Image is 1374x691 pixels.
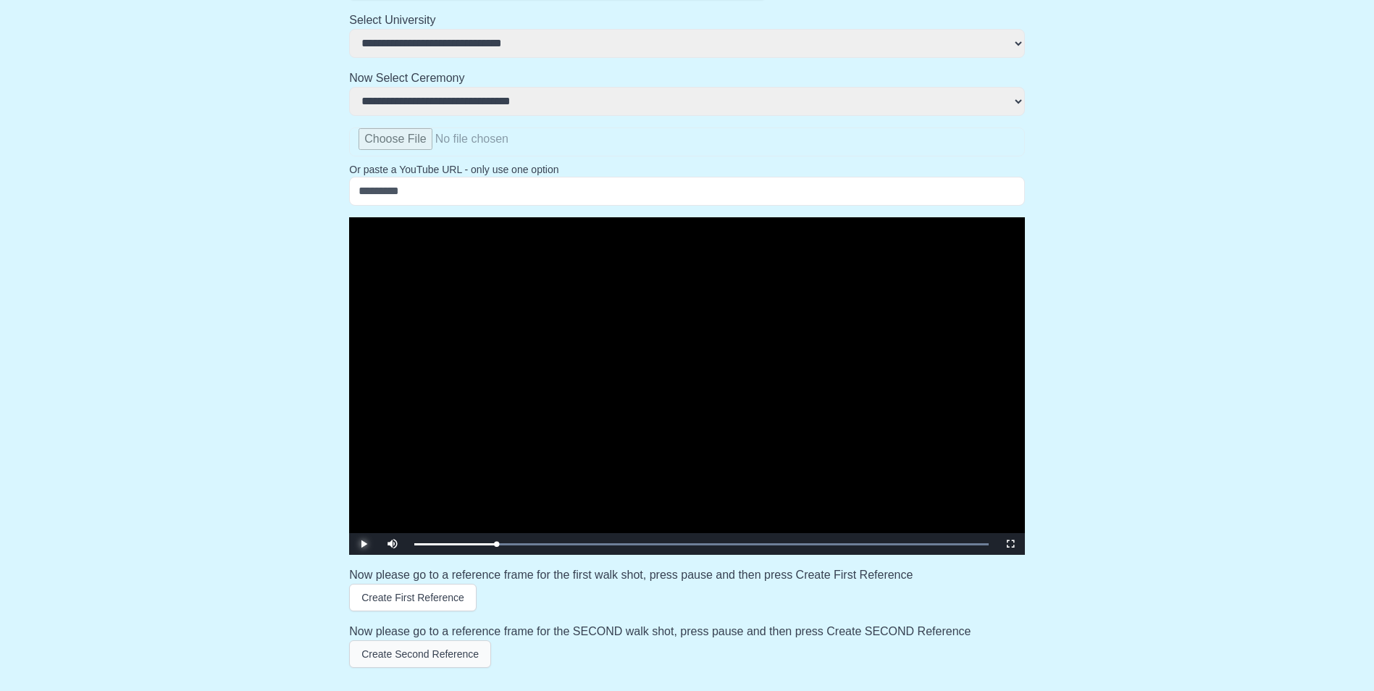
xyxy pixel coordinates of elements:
[414,543,989,545] div: Progress Bar
[349,70,1025,87] h2: Now Select Ceremony
[349,566,1025,584] h3: Now please go to a reference frame for the first walk shot, press pause and then press Create Fir...
[349,640,491,668] button: Create Second Reference
[378,533,407,555] button: Mute
[349,584,477,611] button: Create First Reference
[349,12,1025,29] h2: Select University
[349,533,378,555] button: Play
[349,162,1025,177] p: Or paste a YouTube URL - only use one option
[349,623,1025,640] h3: Now please go to a reference frame for the SECOND walk shot, press pause and then press Create SE...
[349,217,1025,555] div: Video Player
[996,533,1025,555] button: Fullscreen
